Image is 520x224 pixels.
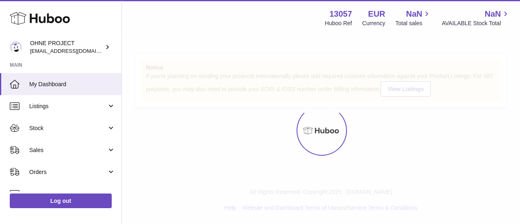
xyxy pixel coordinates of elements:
div: Currency [362,20,386,27]
span: Sales [29,146,107,154]
span: AVAILABLE Stock Total [442,20,510,27]
a: NaN AVAILABLE Stock Total [442,9,510,27]
div: OHNE PROJECT [30,39,103,55]
span: NaN [406,9,422,20]
strong: 13057 [329,9,352,20]
img: internalAdmin-13057@internal.huboo.com [10,41,22,53]
div: Huboo Ref [325,20,352,27]
span: NaN [485,9,501,20]
strong: EUR [368,9,385,20]
span: Stock [29,124,107,132]
a: Log out [10,194,112,208]
span: Total sales [395,20,431,27]
span: Orders [29,168,107,176]
span: My Dashboard [29,80,115,88]
a: NaN Total sales [395,9,431,27]
span: [EMAIL_ADDRESS][DOMAIN_NAME] [30,48,119,54]
span: Listings [29,102,107,110]
span: Usage [29,190,115,198]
